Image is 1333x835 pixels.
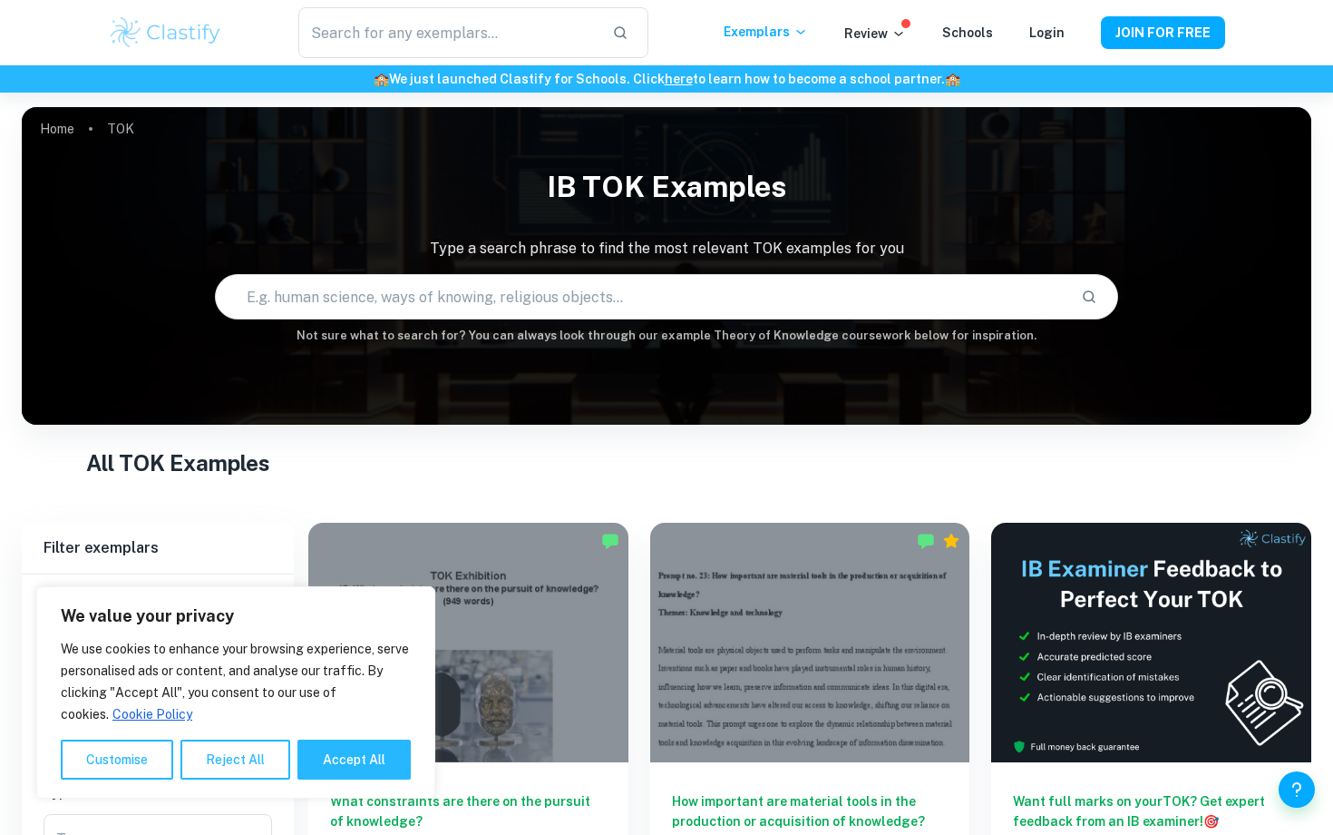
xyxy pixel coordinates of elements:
a: Cookie Policy [112,706,193,722]
img: Thumbnail [991,523,1311,762]
a: here [665,72,693,86]
button: Accept All [297,740,411,780]
img: Clastify logo [108,15,223,51]
div: Premium [942,532,960,550]
h6: Filter exemplars [22,523,294,574]
button: Customise [61,740,173,780]
a: Login [1029,25,1065,40]
div: We value your privacy [36,586,435,799]
span: 🏫 [374,72,389,86]
span: 🎯 [1203,814,1219,829]
div: Filter type choice [93,575,222,618]
button: Search [1074,281,1104,312]
h6: Want full marks on your TOK ? Get expert feedback from an IB examiner! [1013,791,1289,831]
p: Type a search phrase to find the most relevant TOK examples for you [22,238,1311,260]
p: Review [844,24,906,44]
button: College [173,575,222,618]
button: Help and Feedback [1279,771,1315,808]
a: Schools [942,25,993,40]
h1: IB TOK examples [22,158,1311,216]
h1: All TOK Examples [86,447,1247,479]
h6: We just launched Clastify for Schools. Click to learn how to become a school partner. [4,69,1329,89]
h6: Not sure what to search for? You can always look through our example Theory of Knowledge coursewo... [22,327,1311,345]
input: Search for any exemplars... [298,7,598,58]
p: We use cookies to enhance your browsing experience, serve personalised ads or content, and analys... [61,638,411,725]
p: We value your privacy [61,605,411,627]
button: Reject All [180,740,290,780]
p: Exemplars [724,22,808,42]
button: JOIN FOR FREE [1101,16,1225,49]
a: Home [40,116,74,142]
span: 🏫 [945,72,960,86]
button: IB [93,575,137,618]
input: E.g. human science, ways of knowing, religious objects... [216,271,1065,322]
p: TOK [107,119,134,139]
img: Marked [601,532,619,550]
img: Marked [917,532,935,550]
